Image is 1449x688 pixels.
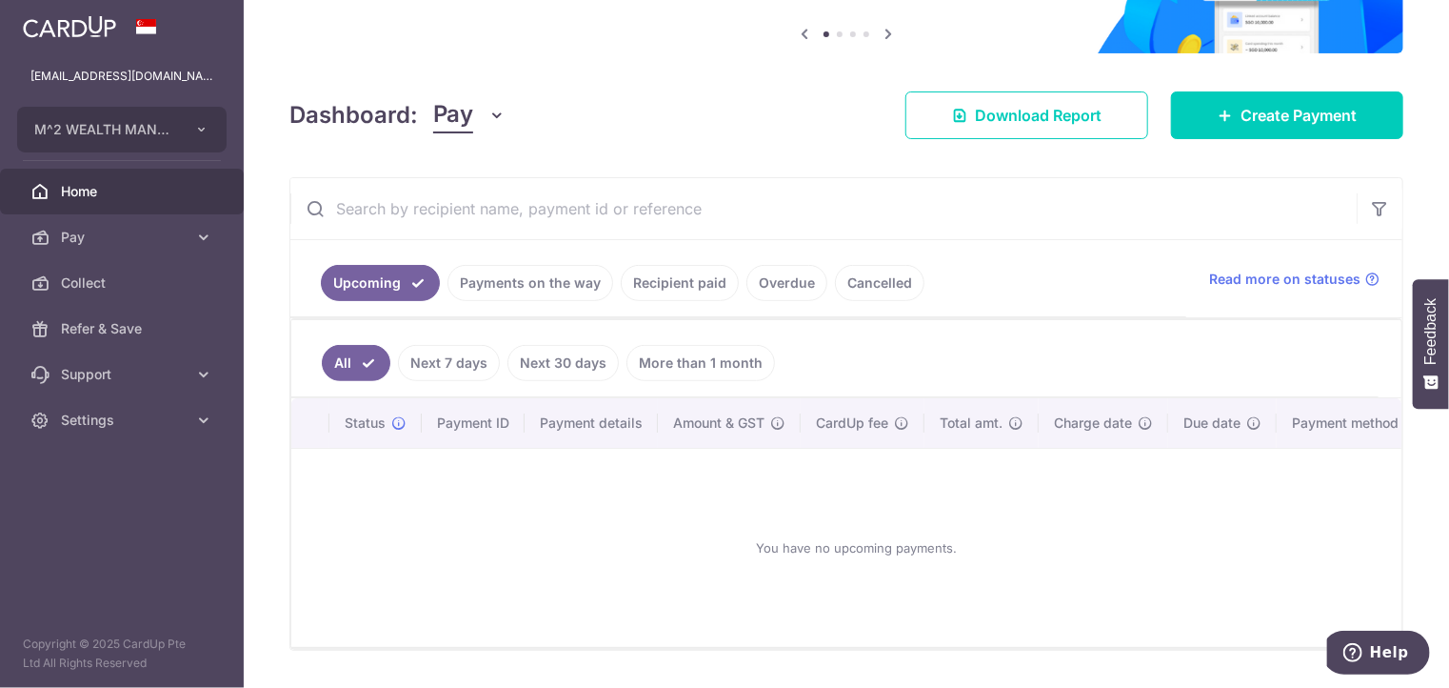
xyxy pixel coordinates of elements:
[626,345,775,381] a: More than 1 month
[422,398,525,448] th: Payment ID
[322,345,390,381] a: All
[289,98,418,132] h4: Dashboard:
[1413,279,1449,409] button: Feedback - Show survey
[345,414,386,433] span: Status
[433,97,473,133] span: Pay
[290,178,1357,239] input: Search by recipient name, payment id or reference
[61,273,187,293] span: Collect
[1183,414,1241,433] span: Due date
[1277,398,1421,448] th: Payment method
[321,265,440,301] a: Upcoming
[1241,104,1357,127] span: Create Payment
[673,414,764,433] span: Amount & GST
[61,319,187,338] span: Refer & Save
[975,104,1102,127] span: Download Report
[621,265,739,301] a: Recipient paid
[61,365,187,384] span: Support
[507,345,619,381] a: Next 30 days
[525,398,658,448] th: Payment details
[30,67,213,86] p: [EMAIL_ADDRESS][DOMAIN_NAME]
[61,182,187,201] span: Home
[61,228,187,247] span: Pay
[447,265,613,301] a: Payments on the way
[61,411,187,430] span: Settings
[23,15,116,38] img: CardUp
[940,414,1002,433] span: Total amt.
[1209,270,1360,289] span: Read more on statuses
[1054,414,1132,433] span: Charge date
[835,265,924,301] a: Cancelled
[1171,91,1403,139] a: Create Payment
[34,120,175,139] span: M^2 WEALTH MANAGEMENT LLP
[905,91,1148,139] a: Download Report
[433,97,506,133] button: Pay
[17,107,227,152] button: M^2 WEALTH MANAGEMENT LLP
[1327,631,1430,678] iframe: Opens a widget where you can find more information
[1422,298,1439,365] span: Feedback
[314,464,1399,632] div: You have no upcoming payments.
[398,345,500,381] a: Next 7 days
[1209,270,1380,289] a: Read more on statuses
[746,265,827,301] a: Overdue
[816,414,888,433] span: CardUp fee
